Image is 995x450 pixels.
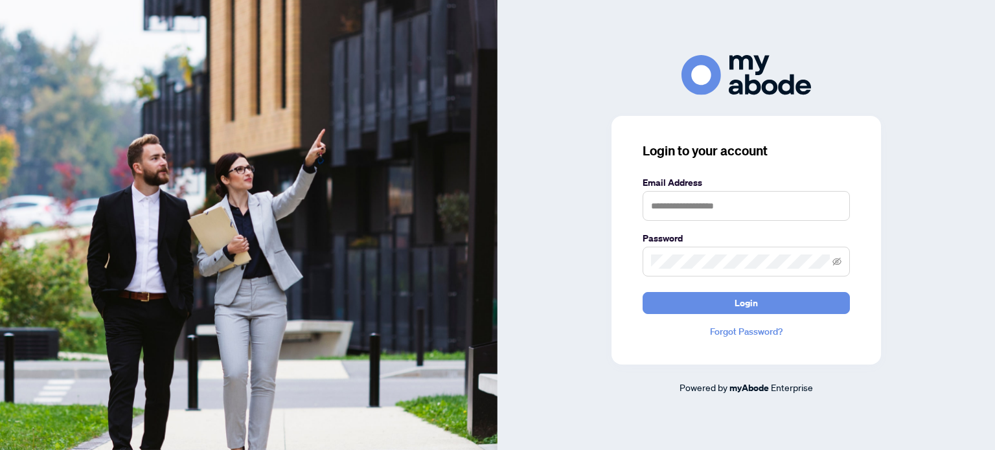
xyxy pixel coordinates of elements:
[729,381,769,395] a: myAbode
[643,231,850,245] label: Password
[680,381,727,393] span: Powered by
[735,293,758,313] span: Login
[643,142,850,160] h3: Login to your account
[681,55,811,95] img: ma-logo
[643,324,850,339] a: Forgot Password?
[643,292,850,314] button: Login
[771,381,813,393] span: Enterprise
[643,175,850,190] label: Email Address
[832,257,841,266] span: eye-invisible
